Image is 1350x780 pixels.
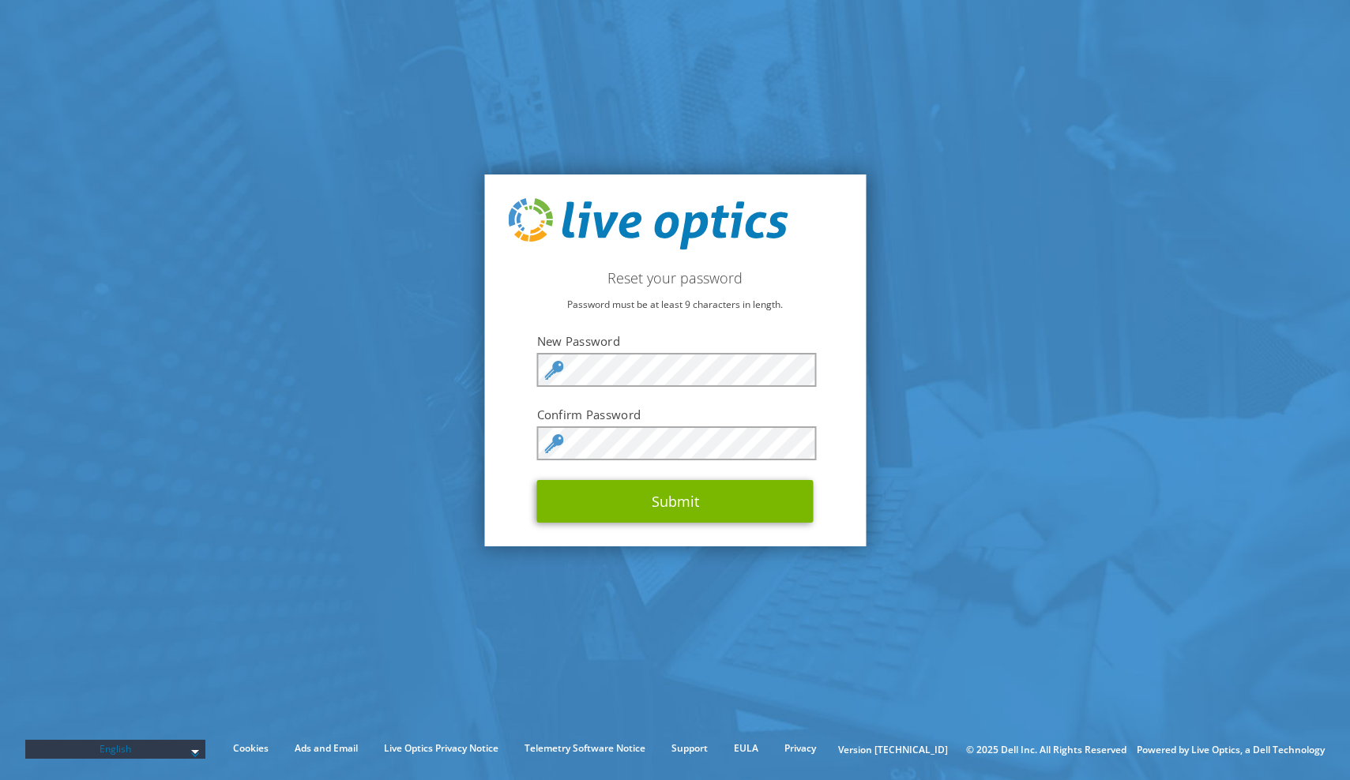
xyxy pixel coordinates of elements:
a: EULA [722,740,770,757]
a: Live Optics Privacy Notice [372,740,510,757]
label: New Password [537,333,814,349]
a: Telemetry Software Notice [513,740,657,757]
h2: Reset your password [508,269,842,287]
a: Cookies [221,740,280,757]
a: Ads and Email [283,740,370,757]
li: Powered by Live Optics, a Dell Technology [1137,741,1325,759]
label: Confirm Password [537,407,814,422]
span: English [33,740,197,759]
li: © 2025 Dell Inc. All Rights Reserved [958,741,1134,759]
img: live_optics_svg.svg [508,198,788,250]
p: Password must be at least 9 characters in length. [508,296,842,313]
button: Submit [537,480,814,523]
a: Privacy [773,740,828,757]
a: Support [660,740,720,757]
li: Version [TECHNICAL_ID] [830,741,956,759]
